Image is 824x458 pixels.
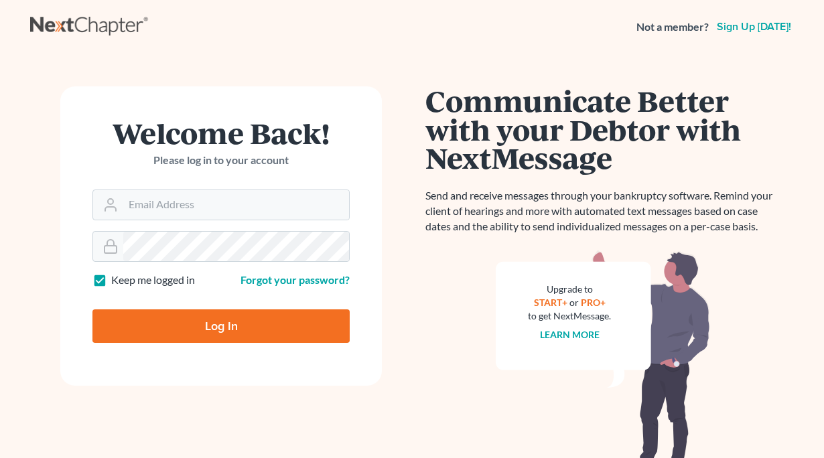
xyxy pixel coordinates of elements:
p: Please log in to your account [92,153,350,168]
label: Keep me logged in [111,273,195,288]
strong: Not a member? [636,19,709,35]
input: Log In [92,309,350,343]
input: Email Address [123,190,349,220]
a: Sign up [DATE]! [714,21,794,32]
div: to get NextMessage. [528,309,611,323]
a: Learn more [540,329,600,340]
h1: Communicate Better with your Debtor with NextMessage [425,86,780,172]
a: PRO+ [581,297,606,308]
h1: Welcome Back! [92,119,350,147]
div: Upgrade to [528,283,611,296]
a: Forgot your password? [241,273,350,286]
p: Send and receive messages through your bankruptcy software. Remind your client of hearings and mo... [425,188,780,234]
span: or [569,297,579,308]
a: START+ [534,297,567,308]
